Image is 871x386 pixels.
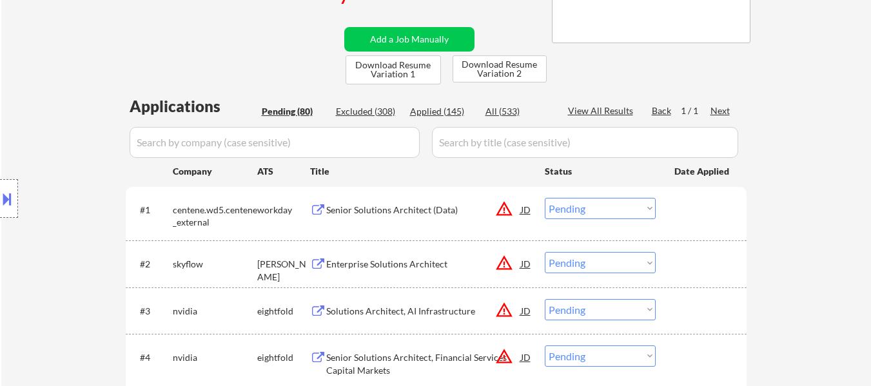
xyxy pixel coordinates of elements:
[257,258,310,283] div: [PERSON_NAME]
[568,104,637,117] div: View All Results
[495,301,513,319] button: warning_amber
[520,198,533,221] div: JD
[520,345,533,369] div: JD
[545,159,656,182] div: Status
[432,127,738,158] input: Search by title (case sensitive)
[520,299,533,322] div: JD
[410,105,475,118] div: Applied (145)
[140,351,162,364] div: #4
[257,305,310,318] div: eightfold
[257,165,310,178] div: ATS
[326,351,521,376] div: Senior Solutions Architect, Financial Services Capital Markets
[326,258,521,271] div: Enterprise Solutions Architect
[130,127,420,158] input: Search by company (case sensitive)
[485,105,550,118] div: All (533)
[652,104,672,117] div: Back
[262,105,326,118] div: Pending (80)
[495,254,513,272] button: warning_amber
[346,55,441,84] button: Download Resume Variation 1
[495,200,513,218] button: warning_amber
[326,204,521,217] div: Senior Solutions Architect (Data)
[520,252,533,275] div: JD
[453,55,547,82] button: Download Resume Variation 2
[326,305,521,318] div: Solutions Architect, AI Infrastructure
[710,104,731,117] div: Next
[674,165,731,178] div: Date Applied
[310,165,533,178] div: Title
[257,351,310,364] div: eightfold
[495,347,513,365] button: warning_amber
[681,104,710,117] div: 1 / 1
[336,105,400,118] div: Excluded (308)
[173,351,257,364] div: nvidia
[257,204,310,217] div: workday
[344,27,475,52] button: Add a Job Manually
